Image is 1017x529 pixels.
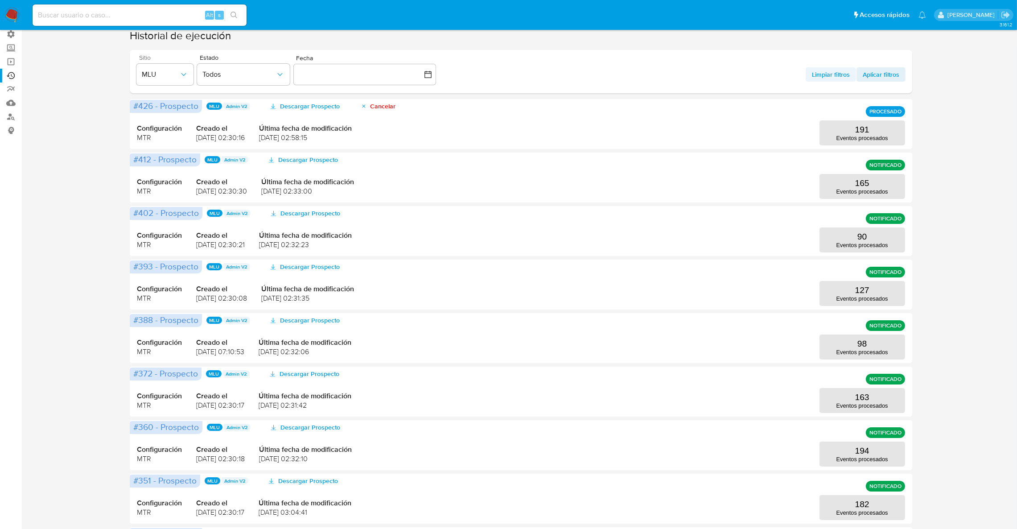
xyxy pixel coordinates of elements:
[33,9,247,21] input: Buscar usuario o caso...
[1001,10,1010,20] a: Salir
[860,10,910,20] span: Accesos rápidos
[1000,21,1013,28] span: 3.161.2
[225,9,243,21] button: search-icon
[218,11,221,19] span: s
[947,11,998,19] p: santiago.sgreco@mercadolibre.com
[206,11,213,19] span: Alt
[918,11,926,19] a: Notificaciones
